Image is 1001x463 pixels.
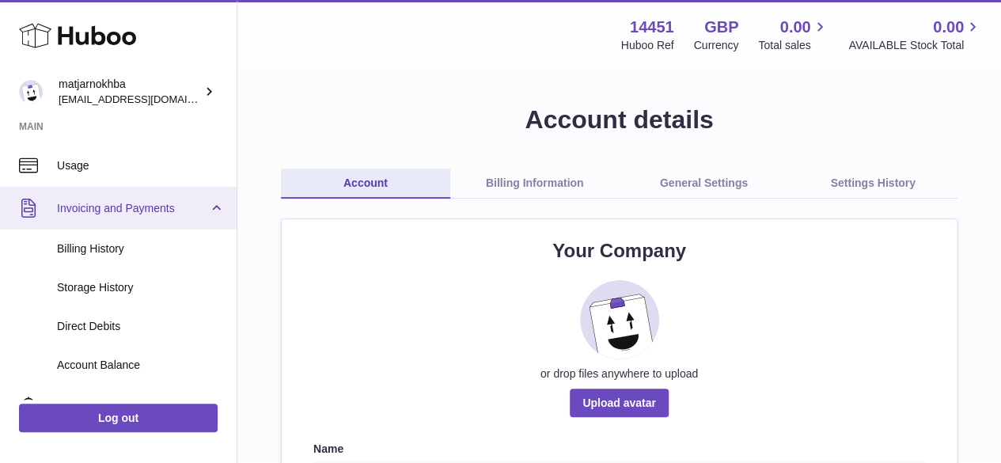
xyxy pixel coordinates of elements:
span: Billing History [57,241,225,256]
a: Settings History [788,169,957,199]
div: matjarnokhba [59,77,201,107]
a: Account [281,169,450,199]
a: 0.00 Total sales [758,17,828,53]
div: Currency [694,38,739,53]
span: 0.00 [933,17,964,38]
div: Huboo Ref [621,38,674,53]
label: Name [313,442,925,457]
span: Account Balance [57,358,225,373]
span: Storage History [57,280,225,295]
a: Billing Information [450,169,620,199]
strong: GBP [704,17,738,38]
span: Upload avatar [570,389,669,417]
span: Total sales [758,38,828,53]
h1: Account details [263,103,976,137]
img: info@matjarnokhba.com [19,80,43,104]
span: Cases [57,398,225,413]
strong: 14451 [630,17,674,38]
h2: Your Company [313,238,925,264]
span: [EMAIL_ADDRESS][DOMAIN_NAME] [59,93,233,105]
a: Log out [19,404,218,432]
div: or drop files anywhere to upload [313,366,925,381]
span: Usage [57,158,225,173]
span: Invoicing and Payments [57,201,208,216]
a: 0.00 AVAILABLE Stock Total [848,17,982,53]
a: General Settings [620,169,789,199]
span: Direct Debits [57,319,225,334]
span: 0.00 [780,17,811,38]
span: AVAILABLE Stock Total [848,38,982,53]
img: placeholder_image.svg [580,280,659,359]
